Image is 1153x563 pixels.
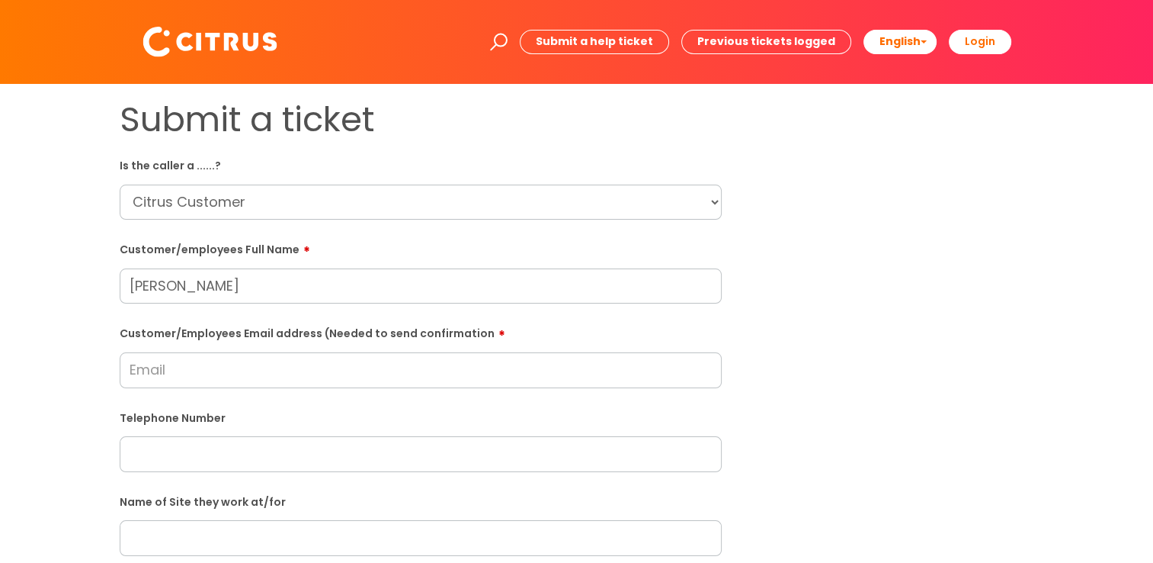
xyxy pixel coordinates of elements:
label: Customer/Employees Email address (Needed to send confirmation [120,322,722,340]
h1: Submit a ticket [120,99,722,140]
span: English [879,34,921,49]
label: Name of Site they work at/for [120,493,722,509]
b: Login [965,34,995,49]
a: Previous tickets logged [681,30,851,53]
input: Email [120,352,722,388]
a: Submit a help ticket [520,30,669,53]
label: Is the caller a ......? [120,156,722,172]
label: Customer/employees Full Name [120,238,722,256]
a: Login [949,30,1011,53]
label: Telephone Number [120,409,722,425]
